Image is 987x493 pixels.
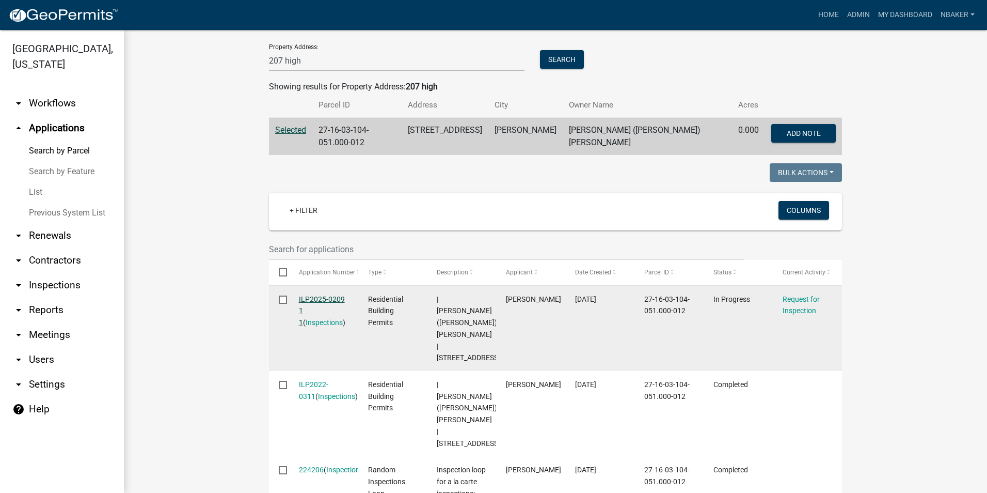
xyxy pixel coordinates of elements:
i: arrow_drop_down [12,229,25,242]
span: | Byers, Vicky (Vicki) Lee | 207 HIGH ST [437,380,500,448]
button: Search [540,50,584,69]
i: arrow_drop_down [12,279,25,291]
span: Katherine Kabel [506,466,561,474]
button: Add Note [771,124,836,143]
a: Inspections [318,392,355,400]
i: arrow_drop_down [12,304,25,316]
div: Showing results for Property Address: [269,81,842,93]
span: 27-16-03-104-051.000-012 [644,466,690,486]
i: arrow_drop_down [12,353,25,366]
div: ( ) [299,464,348,476]
span: Completed [713,380,748,389]
a: nbaker [936,5,979,25]
span: Status [713,269,731,276]
i: help [12,403,25,415]
th: City [488,93,563,117]
span: Residential Building Permits [368,295,403,327]
datatable-header-cell: Description [427,260,496,285]
a: Inspections [326,466,363,474]
i: arrow_drop_down [12,329,25,341]
a: Inspections [306,318,343,327]
input: Search for applications [269,239,744,260]
datatable-header-cell: Status [704,260,773,285]
datatable-header-cell: Applicant [496,260,565,285]
i: arrow_drop_down [12,254,25,267]
a: Selected [275,125,306,135]
span: Applicant [506,269,533,276]
th: Address [402,93,488,117]
span: | Byers, Vicky (Vicki) Lee | 207 HIGH ST [437,295,500,362]
span: 08/13/2025 [575,295,596,303]
span: Add Note [786,129,820,137]
a: ILP2025-0209 1 1 [299,295,345,327]
a: 224206 [299,466,324,474]
span: Description [437,269,468,276]
th: Owner Name [563,93,732,117]
datatable-header-cell: Current Activity [773,260,842,285]
datatable-header-cell: Date Created [565,260,634,285]
span: In Progress [713,295,750,303]
a: My Dashboard [874,5,936,25]
td: [STREET_ADDRESS] [402,118,488,156]
i: arrow_drop_up [12,122,25,134]
span: Residential Building Permits [368,380,403,412]
td: [PERSON_NAME] ([PERSON_NAME]) [PERSON_NAME] [563,118,732,156]
span: 02/21/2024 [575,466,596,474]
td: 0.000 [732,118,765,156]
button: Bulk Actions [770,163,842,182]
datatable-header-cell: Type [358,260,427,285]
td: [PERSON_NAME] [488,118,563,156]
strong: 207 high [406,82,438,91]
span: Jerry Ogle [506,380,561,389]
span: 05/29/2024 [575,380,596,389]
th: Parcel ID [312,93,402,117]
span: Date Created [575,269,611,276]
span: 27-16-03-104-051.000-012 [644,295,690,315]
datatable-header-cell: Parcel ID [634,260,704,285]
a: Request for Inspection [783,295,820,315]
a: Home [814,5,843,25]
span: Application Number [299,269,355,276]
button: Columns [778,201,829,220]
div: ( ) [299,294,348,329]
a: + Filter [281,201,326,220]
td: 27-16-03-104-051.000-012 [312,118,402,156]
datatable-header-cell: Application Number [289,260,358,285]
a: Admin [843,5,874,25]
datatable-header-cell: Select [269,260,289,285]
span: Parcel ID [644,269,669,276]
span: 27-16-03-104-051.000-012 [644,380,690,400]
div: ( ) [299,379,348,403]
span: Completed [713,466,748,474]
i: arrow_drop_down [12,378,25,391]
span: Type [368,269,381,276]
i: arrow_drop_down [12,97,25,110]
span: Judi Shroyer [506,295,561,303]
span: Current Activity [783,269,825,276]
a: ILP2022-0311 [299,380,328,400]
th: Acres [732,93,765,117]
